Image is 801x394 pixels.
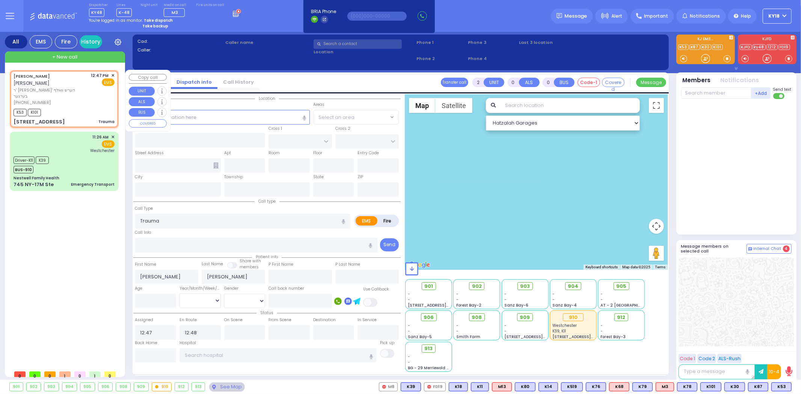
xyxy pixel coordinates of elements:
[408,365,450,371] span: BG - 29 Merriewold S.
[554,78,575,87] button: BUS
[601,323,603,328] span: -
[552,328,566,334] span: K39, K11
[129,87,155,96] button: UNIT
[738,37,796,42] label: KJFD
[747,244,792,254] button: Internal Chat 4
[224,317,243,323] label: On Scene
[700,382,721,391] div: K101
[681,244,747,254] h5: Message members on selected call
[484,78,504,87] button: UNIT
[721,76,759,85] button: Notifications
[91,73,109,78] span: 12:47 PM
[202,261,223,267] label: Last Name
[504,297,507,302] span: -
[90,148,115,153] span: Westchester
[471,382,489,391] div: BLS
[314,39,402,49] input: Search a contact
[14,371,26,377] span: 0
[649,246,664,261] button: Drag Pegman onto the map to open Street View
[456,297,459,302] span: -
[690,13,720,20] span: Notifications
[609,382,629,391] div: K68
[449,382,468,391] div: K18
[504,328,507,334] span: -
[515,382,536,391] div: BLS
[171,78,217,86] a: Dispatch info
[135,262,157,268] label: First Name
[656,382,674,391] div: ALS
[144,18,173,23] strong: Take dispatch
[740,44,752,50] a: KJFD
[5,35,27,48] div: All
[712,44,723,50] a: K101
[401,382,421,391] div: BLS
[568,283,578,290] span: 904
[689,44,700,50] a: K87
[135,317,154,323] label: Assigned
[335,126,350,132] label: Cross 2
[753,44,766,50] a: ky48
[424,314,434,321] span: 906
[111,134,115,140] span: ✕
[135,174,143,180] label: City
[601,291,603,297] span: -
[408,297,410,302] span: -
[14,87,89,99] span: ר' [PERSON_NAME]' הערש וואלף בערגער
[677,382,697,391] div: BLS
[27,383,41,391] div: 902
[380,340,394,346] label: Pick up
[408,302,479,308] span: [STREET_ADDRESS][PERSON_NAME]
[632,382,653,391] div: K79
[356,216,377,226] label: EMS
[224,174,243,180] label: Township
[520,283,530,290] span: 903
[55,35,77,48] div: Fire
[318,114,354,121] span: Select an area
[135,286,143,292] label: Age
[504,302,528,308] span: Sanz Bay-6
[773,92,785,100] label: Turn off text
[14,166,33,173] span: BUS-910
[89,371,101,377] span: 1
[196,3,224,8] label: Fire units on call
[358,150,379,156] label: Entry Code
[252,254,282,260] span: Patient info
[129,97,155,106] button: ALS
[456,328,459,334] span: -
[724,382,745,391] div: BLS
[36,156,49,164] span: K39
[311,8,336,15] span: BRIA Phone
[102,78,115,86] span: EMS
[129,119,167,128] button: COVERED
[358,174,363,180] label: ZIP
[697,354,716,363] button: Code 2
[456,334,480,340] span: Smith Farm
[425,345,433,352] span: 913
[468,39,517,46] span: Phone 3
[748,247,752,251] img: comment-alt.png
[492,382,512,391] div: M13
[135,110,310,124] input: Search location here
[561,382,583,391] div: BLS
[771,382,792,391] div: BLS
[269,126,282,132] label: Cross 1
[472,314,482,321] span: 908
[240,258,261,264] small: Share with
[456,323,459,328] span: -
[611,13,622,20] span: Alert
[209,382,244,392] div: See map
[10,383,23,391] div: 901
[552,323,577,328] span: Westchester
[565,12,587,20] span: Message
[269,286,304,292] label: Call back number
[137,38,223,45] label: Cad:
[563,313,584,322] div: 910
[408,323,410,328] span: -
[754,246,781,251] span: Internal Chat
[616,283,626,290] span: 905
[44,383,59,391] div: 903
[52,53,77,61] span: + New call
[601,334,626,340] span: Forest Bay-3
[552,291,555,297] span: -
[116,8,132,17] span: K-48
